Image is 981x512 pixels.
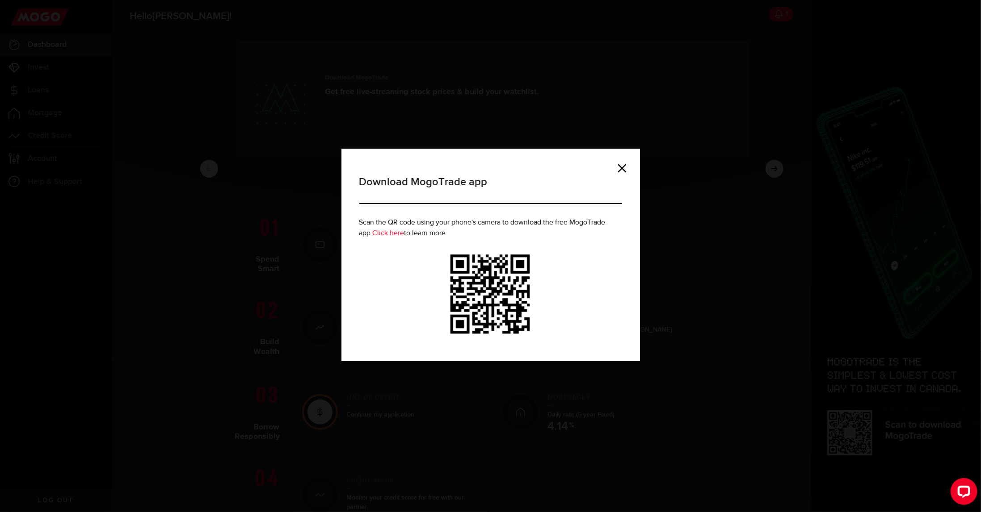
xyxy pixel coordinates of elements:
h1: Download MogoTrade app [359,175,622,204]
iframe: LiveChat chat widget [943,475,981,512]
span: Scan the QR code using your phone's camera to download the free MogoTrade app. to learn more. [359,219,606,237]
img: trade-qr.png [447,252,534,337]
a: Click here [373,230,404,237]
